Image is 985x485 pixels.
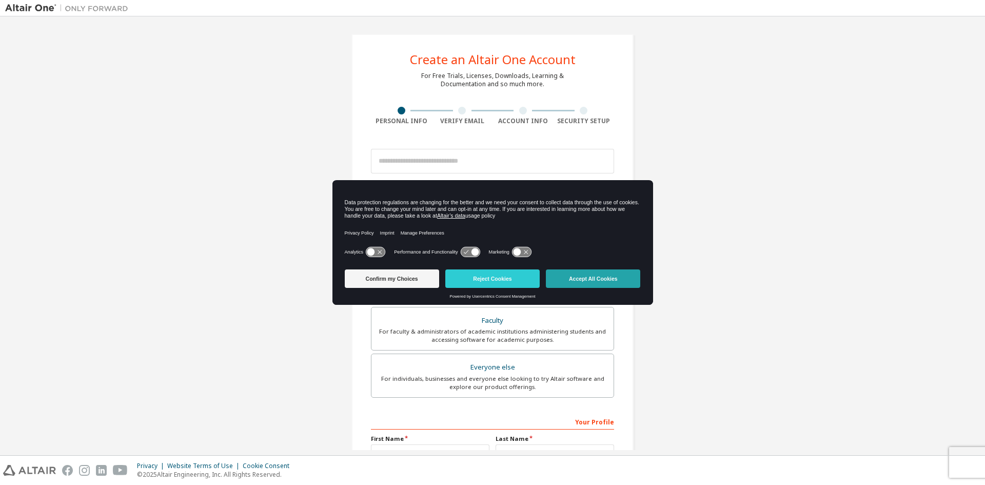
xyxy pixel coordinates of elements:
[378,314,607,328] div: Faculty
[371,117,432,125] div: Personal Info
[493,117,554,125] div: Account Info
[378,327,607,344] div: For faculty & administrators of academic institutions administering students and accessing softwa...
[371,435,489,443] label: First Name
[432,117,493,125] div: Verify Email
[3,465,56,476] img: altair_logo.svg
[554,117,615,125] div: Security Setup
[243,462,295,470] div: Cookie Consent
[96,465,107,476] img: linkedin.svg
[113,465,128,476] img: youtube.svg
[410,53,576,66] div: Create an Altair One Account
[371,413,614,430] div: Your Profile
[5,3,133,13] img: Altair One
[79,465,90,476] img: instagram.svg
[378,375,607,391] div: For individuals, businesses and everyone else looking to try Altair software and explore our prod...
[167,462,243,470] div: Website Terms of Use
[421,72,564,88] div: For Free Trials, Licenses, Downloads, Learning & Documentation and so much more.
[62,465,73,476] img: facebook.svg
[137,462,167,470] div: Privacy
[137,470,295,479] p: © 2025 Altair Engineering, Inc. All Rights Reserved.
[378,360,607,375] div: Everyone else
[496,435,614,443] label: Last Name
